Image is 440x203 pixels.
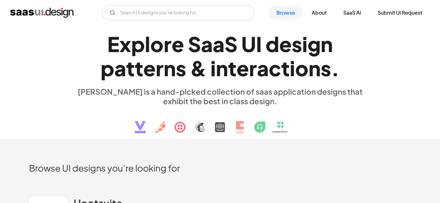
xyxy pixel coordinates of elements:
[266,32,279,56] div: d
[256,32,262,56] div: I
[321,56,331,80] div: s
[309,56,321,80] div: n
[101,56,114,80] div: p
[172,32,184,56] div: e
[126,56,135,80] div: t
[190,56,207,80] div: &
[269,6,303,20] a: Browse
[135,56,143,80] div: t
[150,32,164,56] div: o
[321,32,333,56] div: n
[156,56,164,80] div: r
[102,5,255,20] form: Email Form
[241,32,256,56] div: U
[107,32,119,56] div: E
[370,6,430,20] a: Submit UI Request
[304,6,334,20] a: About
[308,32,321,56] div: g
[210,56,216,80] div: i
[281,56,290,80] div: t
[29,162,411,173] h2: Browse UI designs you’re looking for
[249,56,257,80] div: r
[269,56,281,80] div: c
[295,56,309,80] div: o
[164,56,176,80] div: n
[279,32,292,56] div: e
[257,56,269,80] div: a
[302,32,308,56] div: i
[74,87,366,106] div: [PERSON_NAME] is a hand-picked collection of saas application designs that exhibit the best in cl...
[10,8,74,18] a: home
[176,56,186,80] div: s
[119,32,131,56] div: x
[216,56,228,80] div: n
[114,56,126,80] div: a
[131,32,145,56] div: p
[124,106,316,139] img: text, icon, saas logo
[145,32,150,56] div: l
[228,56,237,80] div: t
[237,56,249,80] div: e
[336,6,369,20] a: SaaS Ai
[292,32,302,56] div: s
[143,56,156,80] div: e
[213,32,224,56] div: a
[290,56,295,80] div: i
[331,56,339,80] div: .
[224,32,238,56] div: S
[164,32,172,56] div: r
[188,32,201,56] div: S
[102,5,255,20] input: Search UI designs you're looking for...
[74,32,366,81] h1: Explore SaaS UI design patterns & interactions.
[201,32,213,56] div: a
